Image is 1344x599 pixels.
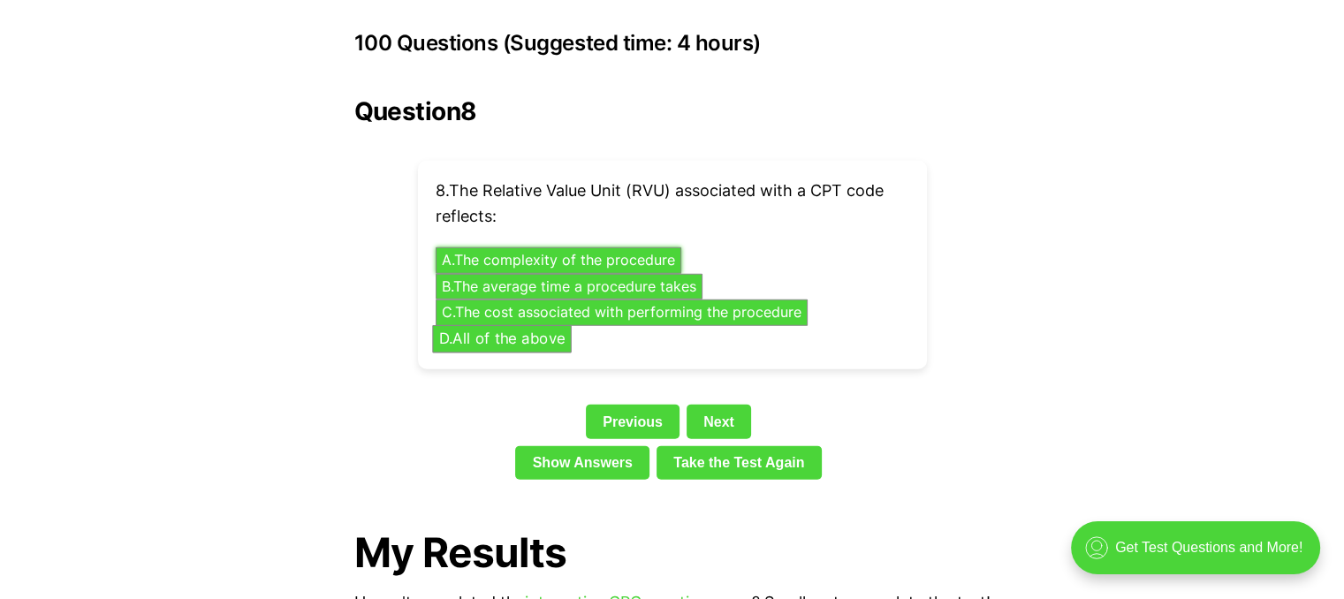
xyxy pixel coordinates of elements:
[1056,512,1344,599] iframe: portal-trigger
[436,274,702,300] button: B.The average time a procedure takes
[436,247,681,274] button: A.The complexity of the procedure
[436,299,808,326] button: C.The cost associated with performing the procedure
[432,325,572,353] button: D.All of the above
[687,405,751,438] a: Next
[657,446,822,480] a: Take the Test Again
[515,446,649,480] a: Show Answers
[586,405,680,438] a: Previous
[436,178,909,230] p: 8 . The Relative Value Unit (RVU) associated with a CPT code reflects:
[354,31,991,56] h3: 100 Questions (Suggested time: 4 hours)
[354,529,991,576] h1: My Results
[354,97,991,125] h2: Question 8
